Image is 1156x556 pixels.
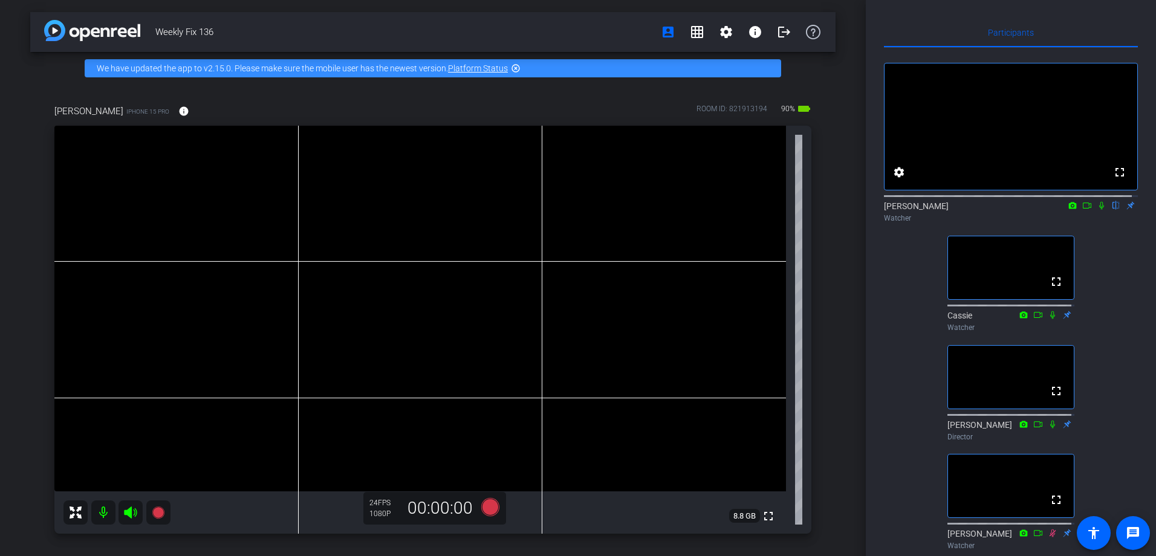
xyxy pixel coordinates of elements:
[1126,526,1140,540] mat-icon: message
[779,99,797,118] span: 90%
[947,540,1074,551] div: Watcher
[1049,384,1063,398] mat-icon: fullscreen
[892,165,906,179] mat-icon: settings
[511,63,521,73] mat-icon: highlight_off
[1049,274,1063,289] mat-icon: fullscreen
[54,105,123,118] span: [PERSON_NAME]
[947,322,1074,333] div: Watcher
[155,20,654,44] span: Weekly Fix 136
[748,25,762,39] mat-icon: info
[690,25,704,39] mat-icon: grid_on
[1049,493,1063,507] mat-icon: fullscreen
[761,509,776,523] mat-icon: fullscreen
[697,103,767,121] div: ROOM ID: 821913194
[369,509,400,519] div: 1080P
[661,25,675,39] mat-icon: account_box
[1109,199,1123,210] mat-icon: flip
[947,528,1074,551] div: [PERSON_NAME]
[797,102,811,116] mat-icon: battery_std
[947,309,1074,333] div: Cassie
[988,28,1034,37] span: Participants
[178,106,189,117] mat-icon: info
[884,213,1138,224] div: Watcher
[947,419,1074,442] div: [PERSON_NAME]
[777,25,791,39] mat-icon: logout
[448,63,508,73] a: Platform Status
[369,498,400,508] div: 24
[85,59,781,77] div: We have updated the app to v2.15.0. Please make sure the mobile user has the newest version.
[44,20,140,41] img: app-logo
[1112,165,1127,179] mat-icon: fullscreen
[1086,526,1101,540] mat-icon: accessibility
[378,499,391,507] span: FPS
[729,509,760,523] span: 8.8 GB
[947,432,1074,442] div: Director
[400,498,481,519] div: 00:00:00
[884,200,1138,224] div: [PERSON_NAME]
[719,25,733,39] mat-icon: settings
[126,107,169,116] span: iPhone 15 Pro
